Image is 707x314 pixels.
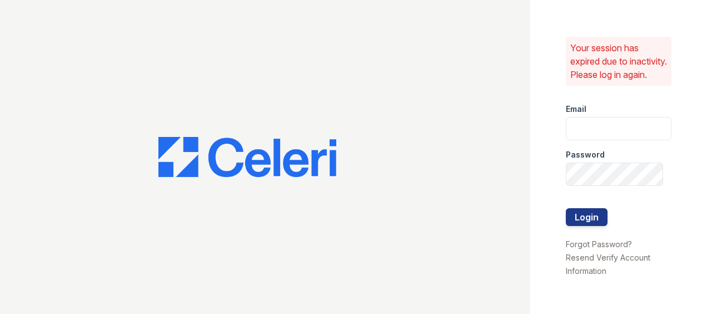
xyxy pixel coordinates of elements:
p: Your session has expired due to inactivity. Please log in again. [570,41,667,81]
a: Forgot Password? [566,239,632,249]
label: Email [566,104,586,115]
a: Resend Verify Account Information [566,253,650,276]
img: CE_Logo_Blue-a8612792a0a2168367f1c8372b55b34899dd931a85d93a1a3d3e32e68fde9ad4.png [158,137,336,177]
label: Password [566,149,605,160]
button: Login [566,208,608,226]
